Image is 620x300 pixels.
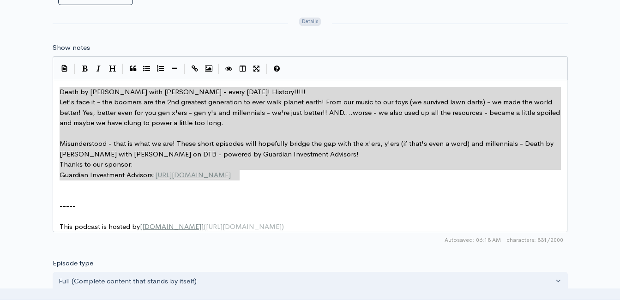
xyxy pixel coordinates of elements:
button: Markdown Guide [270,62,284,76]
label: Episode type [53,258,93,269]
label: Show notes [53,42,90,53]
button: Toggle Preview [222,62,236,76]
span: [ [140,222,142,231]
span: This podcast is hosted by [60,222,284,231]
span: ----- [60,201,76,210]
button: Bold [78,62,92,76]
button: Generic List [140,62,154,76]
i: | [266,64,267,74]
button: Create Link [188,62,202,76]
button: Insert Horizontal Line [168,62,181,76]
button: Heading [106,62,120,76]
span: ] [201,222,204,231]
i: | [218,64,219,74]
span: Autosaved: 06:18 AM [445,236,501,244]
button: Numbered List [154,62,168,76]
button: Full (Complete content that stands by itself) [53,272,568,291]
span: [DOMAIN_NAME] [142,222,201,231]
button: Toggle Side by Side [236,62,250,76]
span: [URL][DOMAIN_NAME] [155,170,231,179]
span: Misunderstood - that is what we are! These short episodes will hopefully bridge the gap with the ... [60,139,555,158]
i: | [184,64,185,74]
span: Guardian Investment Advisors: [60,170,155,179]
button: Italic [92,62,106,76]
i: | [74,64,75,74]
button: Toggle Fullscreen [250,62,264,76]
span: Death by [PERSON_NAME] with [PERSON_NAME] - every [DATE]! History!!!!! [60,87,306,96]
span: [URL][DOMAIN_NAME] [206,222,282,231]
button: Insert Show Notes Template [58,61,72,75]
div: Full (Complete content that stands by itself) [59,276,554,287]
span: Let's face it - the boomers are the 2nd greatest generation to ever walk planet earth! From our m... [60,97,562,127]
button: Insert Image [202,62,216,76]
span: ( [204,222,206,231]
i: | [122,64,123,74]
span: Thanks to our sponsor: [60,160,133,168]
span: ) [282,222,284,231]
button: Quote [126,62,140,76]
span: Details [299,18,321,26]
span: 831/2000 [506,236,563,244]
